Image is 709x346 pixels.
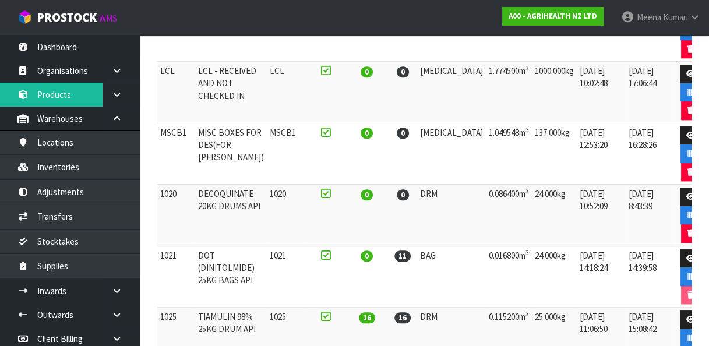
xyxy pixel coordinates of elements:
span: Kumari [662,12,687,23]
small: WMS [99,13,117,24]
sup: 3 [525,64,529,72]
td: [DATE] 14:18:24 [577,246,626,308]
span: 0 [397,66,409,77]
td: LCL [157,62,195,123]
span: 16 [394,312,411,323]
td: LCL - RECEIVED AND NOT CHECKED IN [195,62,267,123]
span: Meena [636,12,661,23]
span: 11 [394,250,411,262]
td: [MEDICAL_DATA] [417,62,486,123]
td: 1.049548m [486,123,532,185]
td: [DATE] 17:06:44 [626,62,675,123]
span: 16 [359,312,375,323]
td: BAG [417,246,486,308]
span: 0 [361,189,373,200]
td: LCL [267,62,306,123]
a: A00 - AGRIHEALTH NZ LTD [502,7,604,26]
td: [DATE] 16:28:26 [626,123,675,185]
td: 1020 [157,185,195,246]
td: DOT (DINITOLMIDE) 25KG BAGS API [195,246,267,308]
span: 0 [361,250,373,262]
td: 1.774500m [486,62,532,123]
td: 1021 [157,246,195,308]
td: MISC BOXES FOR DES(FOR [PERSON_NAME]) [195,123,267,185]
span: 0 [397,128,409,139]
td: 1000.000kg [532,62,577,123]
td: MSCB1 [267,123,306,185]
td: 0.086400m [486,185,532,246]
span: ProStock [37,10,97,25]
sup: 3 [525,126,529,134]
td: DRM [417,185,486,246]
span: 0 [361,66,373,77]
td: 137.000kg [532,123,577,185]
sup: 3 [525,310,529,318]
td: DECOQUINATE 20KG DRUMS API [195,185,267,246]
sup: 3 [525,187,529,195]
td: [DATE] 8:43:39 [626,185,675,246]
td: [DATE] 10:02:48 [577,62,626,123]
strong: A00 - AGRIHEALTH NZ LTD [509,11,597,21]
td: [MEDICAL_DATA] [417,123,486,185]
sup: 3 [525,249,529,257]
td: 24.000kg [532,185,577,246]
td: [DATE] 10:52:09 [577,185,626,246]
td: [DATE] 12:53:20 [577,123,626,185]
td: 1021 [267,246,306,308]
img: cube-alt.png [17,10,32,24]
td: [DATE] 14:39:58 [626,246,675,308]
td: 24.000kg [532,246,577,308]
td: 1020 [267,185,306,246]
td: MSCB1 [157,123,195,185]
span: 0 [397,189,409,200]
span: 0 [361,128,373,139]
td: 0.016800m [486,246,532,308]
